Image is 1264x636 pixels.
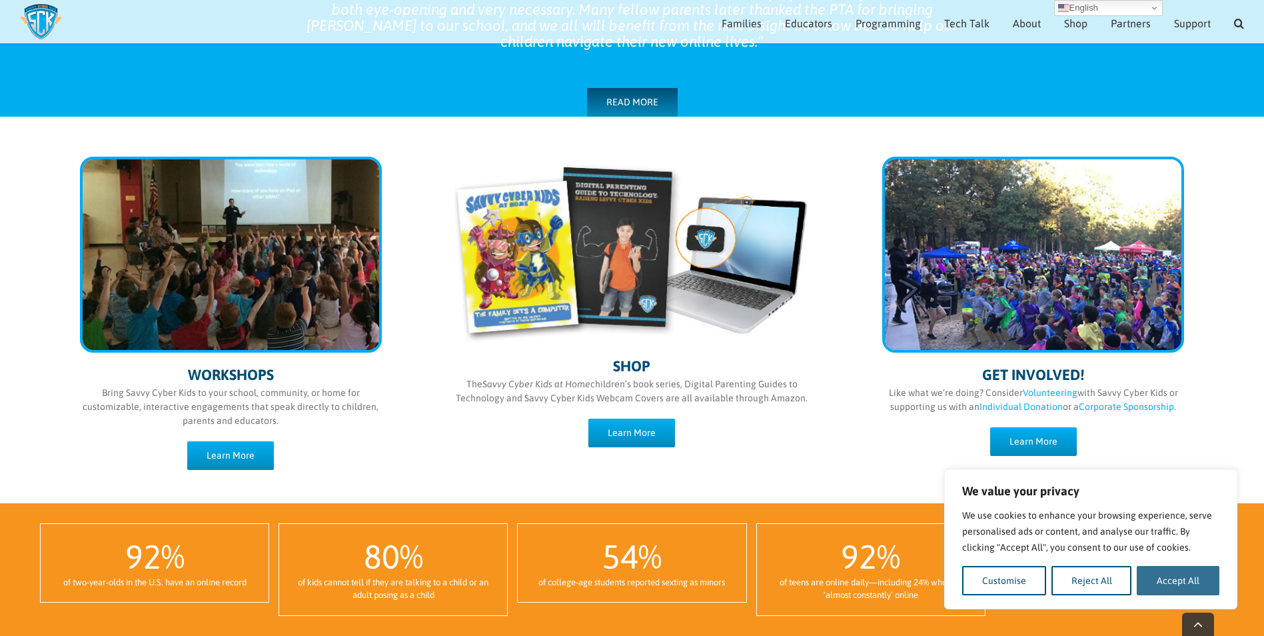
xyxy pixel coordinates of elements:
button: Reject All [1051,566,1132,595]
p: Like what we’re doing? Consider with Savvy Cyber Kids or supporting us with an or a . [882,386,1184,414]
a: Individual Donation [979,401,1063,412]
div: of kids cannot tell if they are talking to a child or an adult posing as a child [293,576,494,602]
span: Partners [1111,18,1151,29]
span: Educators [785,18,832,29]
a: Volunteering [1023,387,1077,398]
span: GET INVOLVED! [982,366,1084,383]
img: Savvy Cyber Kids Logo [20,3,62,40]
span: 54 [602,537,638,576]
button: Customise [962,566,1046,595]
span: 92 [125,537,161,576]
span: READ MORE [606,97,658,108]
span: Programming [856,18,921,29]
p: We use cookies to enhance your browsing experience, serve personalised ads or content, and analys... [962,507,1219,555]
a: Learn More [990,427,1077,456]
img: shop-sm [454,160,810,344]
img: programming-sm [83,159,379,351]
span: Support [1174,18,1211,29]
span: Learn More [608,427,656,439]
span: WORKSHOPS [188,366,274,383]
a: READ MORE [587,88,678,117]
img: get-involved-sm [885,159,1181,351]
p: The children’s book series, Digital Parenting Guides to Technology and Savvy Cyber Kids Webcam Co... [454,377,810,405]
div: of college-age students reported sexting as minors [531,576,732,589]
span: Tech Talk [944,18,989,29]
span: 92 [841,537,877,576]
span: 80 [364,537,400,576]
i: Savvy Cyber Kids at Home [482,379,590,389]
span: Shop [1064,18,1087,29]
span: % [400,537,423,576]
img: en [1058,3,1069,13]
a: Learn More [588,419,675,447]
span: Learn More [1009,436,1057,447]
span: SHOP [613,357,650,375]
p: We value your privacy [962,483,1219,499]
span: About [1013,18,1041,29]
span: % [161,537,185,576]
a: Corporate Sponsorship [1079,401,1174,412]
p: Bring Savvy Cyber Kids to your school, community, or home for customizable, interactive engagemen... [80,386,382,428]
div: of two-year-olds in the U.S. have an online record [54,576,255,589]
span: Families [722,18,762,29]
button: Accept All [1137,566,1219,595]
span: Learn More [207,450,255,461]
span: % [877,537,900,576]
div: of teens are online daily—including 24% who are ‘almost constantly’ online [770,576,971,602]
span: % [638,537,662,576]
a: Learn More [187,441,274,470]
